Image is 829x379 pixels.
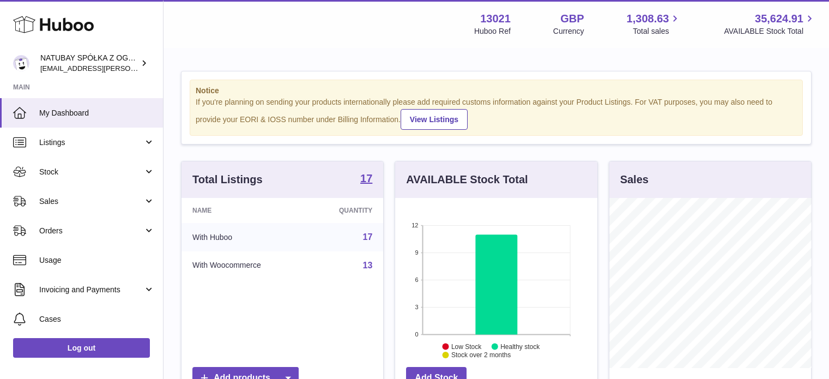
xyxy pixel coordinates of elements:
[627,11,669,26] span: 1,308.63
[196,97,797,130] div: If you're planning on sending your products internationally please add required customs informati...
[412,222,419,228] text: 12
[39,108,155,118] span: My Dashboard
[633,26,681,37] span: Total sales
[620,172,649,187] h3: Sales
[480,11,511,26] strong: 13021
[360,173,372,186] a: 17
[39,255,155,266] span: Usage
[13,338,150,358] a: Log out
[39,137,143,148] span: Listings
[415,249,419,256] text: 9
[39,285,143,295] span: Invoicing and Payments
[500,342,540,350] text: Healthy stock
[474,26,511,37] div: Huboo Ref
[40,64,219,73] span: [EMAIL_ADDRESS][PERSON_NAME][DOMAIN_NAME]
[196,86,797,96] strong: Notice
[415,276,419,283] text: 6
[360,173,372,184] strong: 17
[181,251,307,280] td: With Woocommerce
[181,198,307,223] th: Name
[39,314,155,324] span: Cases
[451,342,482,350] text: Low Stock
[363,232,373,242] a: 17
[40,53,138,74] div: NATUBAY SPÓŁKA Z OGRANICZONĄ ODPOWIEDZIALNOŚCIĄ
[13,55,29,71] img: kacper.antkowski@natubay.pl
[724,11,816,37] a: 35,624.91 AVAILABLE Stock Total
[560,11,584,26] strong: GBP
[39,196,143,207] span: Sales
[553,26,584,37] div: Currency
[39,226,143,236] span: Orders
[724,26,816,37] span: AVAILABLE Stock Total
[39,167,143,177] span: Stock
[181,223,307,251] td: With Huboo
[755,11,803,26] span: 35,624.91
[415,304,419,310] text: 3
[451,351,511,359] text: Stock over 2 months
[192,172,263,187] h3: Total Listings
[415,331,419,338] text: 0
[307,198,384,223] th: Quantity
[401,109,468,130] a: View Listings
[406,172,528,187] h3: AVAILABLE Stock Total
[363,261,373,270] a: 13
[627,11,682,37] a: 1,308.63 Total sales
